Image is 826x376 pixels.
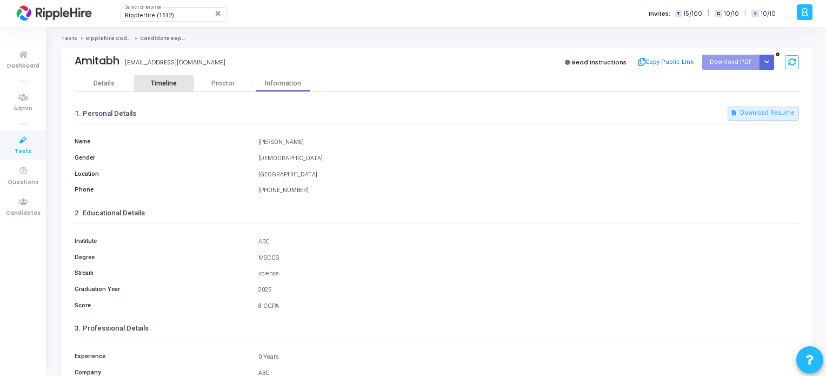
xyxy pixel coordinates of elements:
[69,254,253,261] h6: Degree
[253,170,804,181] div: [GEOGRAPHIC_DATA]
[649,9,670,18] label: Invites:
[69,302,253,309] h6: Score
[15,147,31,156] span: Tests
[635,54,697,70] button: Copy Public Link
[761,9,776,18] span: 10/10
[69,186,253,193] h6: Phone
[253,286,804,296] div: 2025
[759,55,774,69] div: Button group with nested dropdown
[194,80,253,88] div: Proctor
[69,269,253,276] h6: Stream
[75,107,799,121] h3: 1. Personal Details
[125,58,225,67] div: [EMAIL_ADDRESS][DOMAIN_NAME]
[253,269,804,280] div: science
[86,35,171,42] a: Ripplehire Coding Assessment
[69,154,253,161] h6: Gender
[69,286,253,293] h6: Graduation Year
[94,80,115,88] div: Details
[151,80,177,88] div: Timeline
[675,10,682,18] span: T
[715,10,722,18] span: C
[724,9,739,18] span: 10/10
[14,3,95,24] img: logo
[69,353,253,360] h6: Experience
[253,186,804,196] div: [PHONE_NUMBER]
[69,238,253,245] h6: Institute
[140,35,190,42] span: Candidate Report
[253,80,312,88] div: Information
[253,302,804,312] div: 8 CGPA
[75,209,145,217] h3: 2. Educational Details
[75,55,119,67] div: Amitabh
[69,138,253,145] h6: Name
[708,8,709,19] span: |
[61,35,812,42] nav: breadcrumb
[69,369,253,376] h6: Company
[702,55,760,69] button: Download PDF
[75,324,149,333] h3: 3. Professional Details
[684,9,702,18] span: 15/100
[253,138,804,148] div: [PERSON_NAME]
[61,35,77,42] a: Tests
[751,10,758,18] span: I
[8,178,38,187] span: Questions
[253,238,804,248] div: ABC
[214,9,223,18] mat-icon: Clear
[572,58,627,67] span: Read Instructions
[253,353,804,363] div: 0 Years
[14,104,32,114] span: Admin
[253,154,804,164] div: [DEMOGRAPHIC_DATA]
[7,62,39,71] span: Dashboard
[253,254,804,264] div: MSCCS
[728,107,799,121] button: Download Resume
[6,209,41,218] span: Candidates
[744,8,746,19] span: |
[125,12,174,19] span: RippleHire (1512)
[69,170,253,177] h6: Location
